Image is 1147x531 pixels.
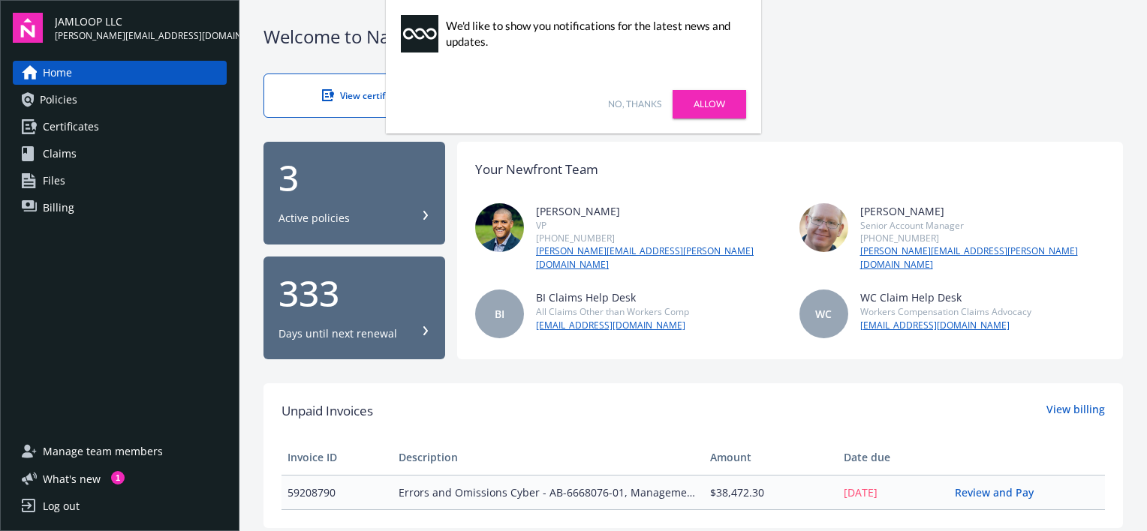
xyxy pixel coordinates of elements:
[278,275,430,311] div: 333
[838,439,949,475] th: Date due
[281,475,393,510] td: 59208790
[55,13,227,29] span: JAMLOOP LLC
[1046,401,1105,421] a: View billing
[43,115,99,139] span: Certificates
[13,471,125,487] button: What's new1
[263,73,469,118] a: View certificates
[13,88,227,112] a: Policies
[536,203,781,219] div: [PERSON_NAME]
[43,471,101,487] span: What ' s new
[495,306,504,322] span: BI
[704,439,838,475] th: Amount
[536,232,781,244] div: [PHONE_NUMBER]
[55,13,227,43] button: JAMLOOP LLC[PERSON_NAME][EMAIL_ADDRESS][DOMAIN_NAME]
[55,29,227,43] span: [PERSON_NAME][EMAIL_ADDRESS][DOMAIN_NAME]
[860,219,1106,232] div: Senior Account Manager
[263,256,445,359] button: 333Days until next renewal
[475,160,598,179] div: Your Newfront Team
[860,203,1106,219] div: [PERSON_NAME]
[536,219,781,232] div: VP
[13,115,227,139] a: Certificates
[446,18,739,49] div: We'd like to show you notifications for the latest news and updates.
[860,244,1106,271] a: [PERSON_NAME][EMAIL_ADDRESS][PERSON_NAME][DOMAIN_NAME]
[43,169,65,193] span: Files
[955,485,1046,499] a: Review and Pay
[40,88,77,112] span: Policies
[43,142,77,166] span: Claims
[281,439,393,475] th: Invoice ID
[399,484,698,500] span: Errors and Omissions Cyber - AB-6668076-01, Management Liability - LA24M100025-00
[13,196,227,220] a: Billing
[704,475,838,510] td: $38,472.30
[263,24,1123,49] div: Welcome to Navigator
[815,306,832,322] span: WC
[13,142,227,166] a: Claims
[278,160,430,196] div: 3
[43,439,163,463] span: Manage team members
[294,89,438,102] div: View certificates
[838,475,949,510] td: [DATE]
[111,471,125,484] div: 1
[536,319,689,332] a: [EMAIL_ADDRESS][DOMAIN_NAME]
[13,169,227,193] a: Files
[608,97,661,111] a: No, thanks
[43,494,80,518] div: Log out
[860,289,1031,305] div: WC Claim Help Desk
[43,196,74,220] span: Billing
[278,211,350,226] div: Active policies
[281,401,373,421] span: Unpaid Invoices
[536,244,781,271] a: [PERSON_NAME][EMAIL_ADDRESS][PERSON_NAME][DOMAIN_NAME]
[475,203,524,252] img: photo
[536,289,689,305] div: BI Claims Help Desk
[13,13,43,43] img: navigator-logo.svg
[860,319,1031,332] a: [EMAIL_ADDRESS][DOMAIN_NAME]
[393,439,704,475] th: Description
[263,142,445,244] button: 3Active policies
[673,90,746,118] a: Allow
[13,439,227,463] a: Manage team members
[536,305,689,318] div: All Claims Other than Workers Comp
[13,61,227,85] a: Home
[43,61,72,85] span: Home
[799,203,848,252] img: photo
[860,305,1031,318] div: Workers Compensation Claims Advocacy
[278,326,397,341] div: Days until next renewal
[860,232,1106,244] div: [PHONE_NUMBER]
